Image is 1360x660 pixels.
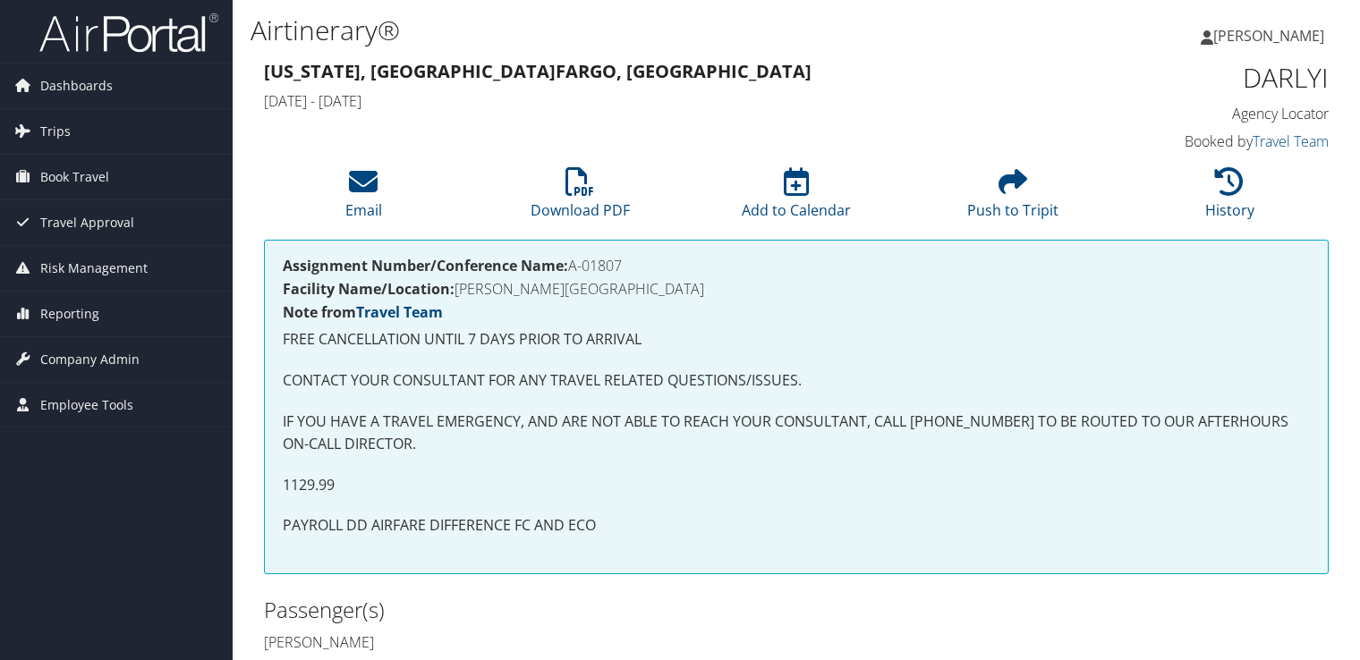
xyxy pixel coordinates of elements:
p: IF YOU HAVE A TRAVEL EMERGENCY, AND ARE NOT ABLE TO REACH YOUR CONSULTANT, CALL [PHONE_NUMBER] TO... [283,410,1310,456]
img: airportal-logo.png [39,12,218,54]
a: Email [345,177,382,220]
a: [PERSON_NAME] [1201,9,1342,63]
span: Travel Approval [40,200,134,245]
h4: [DATE] - [DATE] [264,91,1056,111]
strong: Note from [283,302,443,322]
p: FREE CANCELLATION UNTIL 7 DAYS PRIOR TO ARRIVAL [283,328,1310,351]
a: Add to Calendar [742,177,851,220]
a: Travel Team [356,302,443,322]
a: Push to Tripit [967,177,1058,220]
h1: DARLYI [1083,59,1329,97]
p: CONTACT YOUR CONSULTANT FOR ANY TRAVEL RELATED QUESTIONS/ISSUES. [283,369,1310,393]
strong: Assignment Number/Conference Name: [283,256,568,275]
h2: Passenger(s) [264,595,783,625]
p: 1129.99 [283,474,1310,497]
span: Risk Management [40,246,148,291]
p: PAYROLL DD AIRFARE DIFFERENCE FC AND ECO [283,514,1310,537]
a: Travel Team [1253,131,1329,151]
span: Book Travel [40,155,109,199]
h4: [PERSON_NAME][GEOGRAPHIC_DATA] [283,282,1310,296]
span: [PERSON_NAME] [1213,26,1324,46]
span: Dashboards [40,63,113,108]
strong: Facility Name/Location: [283,279,455,299]
h4: Agency Locator [1083,104,1329,123]
span: Employee Tools [40,383,133,427]
h1: Airtinerary® [251,12,978,49]
span: Trips [40,109,71,154]
span: Company Admin [40,337,140,382]
span: Reporting [40,292,99,336]
a: History [1205,177,1254,220]
h4: A-01807 [283,258,1310,273]
strong: [US_STATE], [GEOGRAPHIC_DATA] Fargo, [GEOGRAPHIC_DATA] [264,59,812,83]
h4: Booked by [1083,131,1329,151]
h4: [PERSON_NAME] [264,632,783,652]
a: Download PDF [531,177,630,220]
